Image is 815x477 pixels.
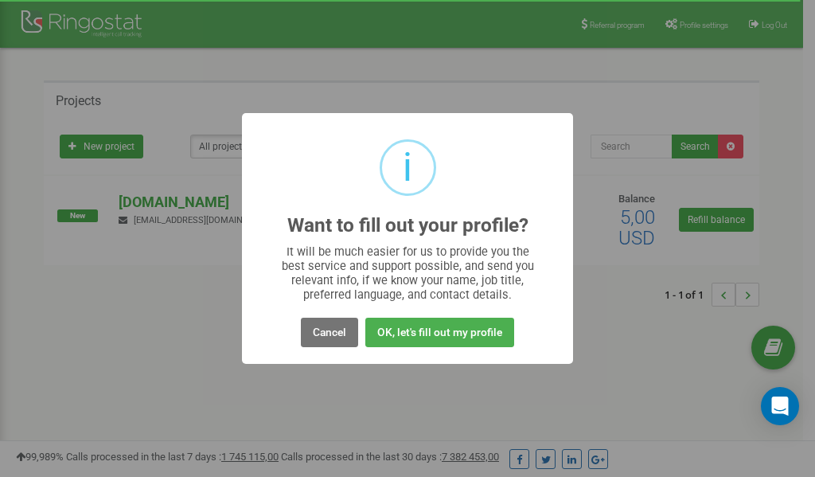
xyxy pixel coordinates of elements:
[301,318,358,347] button: Cancel
[365,318,514,347] button: OK, let's fill out my profile
[403,142,412,194] div: i
[274,244,542,302] div: It will be much easier for us to provide you the best service and support possible, and send you ...
[287,215,528,237] h2: Want to fill out your profile?
[761,387,799,425] div: Open Intercom Messenger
